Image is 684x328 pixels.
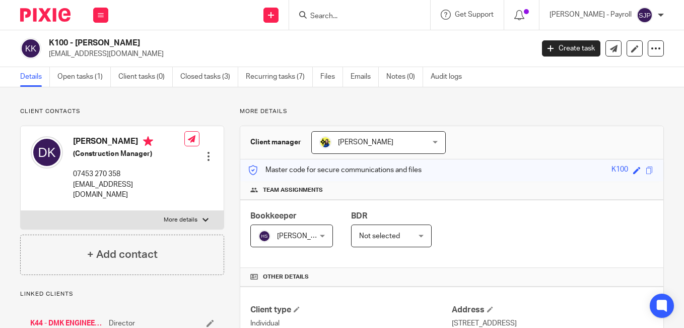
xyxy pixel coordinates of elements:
span: Bookkeeper [250,212,297,220]
span: Not selected [359,233,400,240]
img: svg%3E [31,136,63,169]
h2: K100 - [PERSON_NAME] [49,38,431,48]
p: 07453 270 358 [73,169,184,179]
a: Files [320,67,343,87]
h4: [PERSON_NAME] [73,136,184,149]
span: [PERSON_NAME] [277,233,332,240]
h4: + Add contact [87,247,158,262]
span: Get Support [455,11,494,18]
span: [PERSON_NAME] [338,139,393,146]
p: Linked clients [20,290,224,298]
img: svg%3E [637,7,653,23]
p: More details [240,107,664,116]
h4: Address [452,305,653,315]
span: Other details [263,273,309,281]
a: Create task [542,40,600,57]
i: Primary [143,136,153,146]
h5: (Construction Manager) [73,149,184,159]
p: [EMAIL_ADDRESS][DOMAIN_NAME] [73,180,184,200]
a: Client tasks (0) [118,67,173,87]
span: BDR [351,212,367,220]
img: Bobo-Starbridge%201.jpg [319,136,331,148]
img: svg%3E [20,38,41,59]
a: Recurring tasks (7) [246,67,313,87]
p: More details [164,216,197,224]
h3: Client manager [250,137,301,147]
span: Team assignments [263,186,323,194]
img: Pixie [20,8,71,22]
h4: Client type [250,305,452,315]
p: [PERSON_NAME] - Payroll [550,10,632,20]
a: Closed tasks (3) [180,67,238,87]
a: Emails [351,67,379,87]
img: svg%3E [258,230,270,242]
a: Notes (0) [386,67,423,87]
a: Audit logs [431,67,469,87]
p: Master code for secure communications and files [248,165,422,175]
p: Client contacts [20,107,224,116]
p: [EMAIL_ADDRESS][DOMAIN_NAME] [49,49,527,59]
div: K100 [611,165,628,176]
a: Open tasks (1) [57,67,111,87]
input: Search [309,12,400,21]
a: Details [20,67,50,87]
